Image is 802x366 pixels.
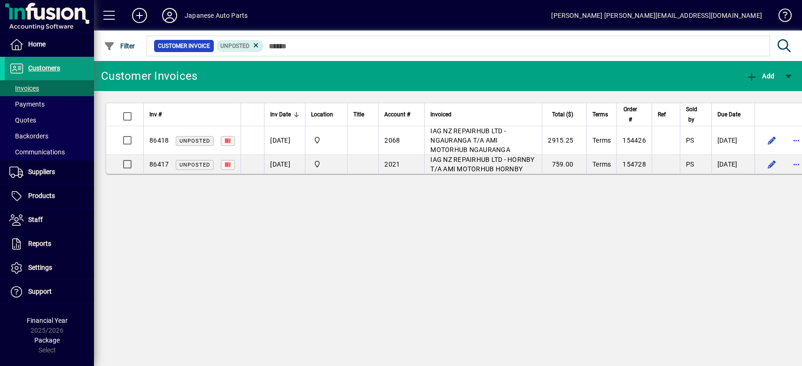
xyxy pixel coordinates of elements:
a: Home [5,33,94,56]
a: Quotes [5,112,94,128]
div: [PERSON_NAME] [PERSON_NAME][EMAIL_ADDRESS][DOMAIN_NAME] [551,8,762,23]
div: Account # [384,109,419,120]
span: Customers [28,64,60,72]
span: Support [28,288,52,295]
button: Edit [764,133,779,148]
span: Terms [592,160,611,168]
span: Inv # [149,109,162,120]
div: Japanese Auto Parts [185,8,248,23]
span: Add [746,72,774,80]
div: Customer Invoices [101,69,197,84]
td: 759.00 [542,155,586,174]
span: 2068 [384,137,400,144]
div: Due Date [717,109,749,120]
a: Suppliers [5,160,94,184]
span: Inv Date [270,109,291,120]
div: Ref [658,109,674,120]
a: Invoices [5,80,94,96]
span: Quotes [9,116,36,124]
span: Due Date [717,109,740,120]
span: Settings [28,264,52,271]
mat-chip: Customer Invoice Status: Unposted [217,40,264,52]
span: IAG NZ REPAIRHUB LTD - NGAURANGA T/A AMI MOTORHUB NGAURANGA [430,127,510,153]
span: Financial Year [27,317,68,324]
div: Invoiced [430,109,536,120]
a: Backorders [5,128,94,144]
a: Settings [5,256,94,280]
span: Central [311,159,342,169]
span: Location [311,109,333,120]
span: Invoices [9,84,39,92]
a: Support [5,280,94,304]
span: 86417 [149,160,169,168]
a: Knowledge Base [771,2,790,32]
div: Inv # [149,109,235,120]
td: [DATE] [711,126,755,155]
td: [DATE] [264,155,305,174]
button: Filter [101,38,138,54]
span: Account # [384,109,410,120]
span: Invoiced [430,109,452,120]
td: 2915.25 [542,126,586,155]
span: Unposted [179,162,210,168]
span: Title [353,109,364,120]
span: PS [686,137,694,144]
span: Staff [28,216,43,223]
span: Ref [658,109,666,120]
span: Filter [104,42,135,50]
a: Products [5,184,94,208]
span: Reports [28,240,51,247]
td: [DATE] [264,126,305,155]
button: Add [744,68,777,84]
span: Home [28,40,46,48]
a: Reports [5,232,94,256]
span: Payments [9,100,45,108]
td: [DATE] [711,155,755,174]
button: Add [125,7,155,24]
span: 2021 [384,160,400,168]
span: Terms [592,109,608,120]
div: Location [311,109,342,120]
div: Total ($) [548,109,582,120]
a: Payments [5,96,94,112]
span: Terms [592,137,611,144]
span: Order # [623,104,638,125]
span: Total ($) [552,109,573,120]
div: Title [353,109,373,120]
span: Products [28,192,55,199]
span: Backorders [9,132,48,140]
span: Central [311,135,342,145]
span: IAG NZ REPAIRHUB LTD - HORNBY T/A AMI MOTORHUB HORNBY [430,156,534,173]
span: 154728 [623,160,646,168]
span: Customer Invoice [158,41,210,51]
span: Communications [9,148,65,156]
div: Sold by [686,104,706,125]
button: Edit [764,157,779,172]
span: Sold by [686,104,697,125]
span: Unposted [220,43,249,49]
span: Package [34,336,60,344]
span: Unposted [179,138,210,144]
div: Order # [623,104,646,125]
span: 86418 [149,137,169,144]
span: Suppliers [28,168,55,175]
button: Profile [155,7,185,24]
span: 154426 [623,137,646,144]
a: Communications [5,144,94,160]
a: Staff [5,208,94,232]
div: Inv Date [270,109,299,120]
span: PS [686,160,694,168]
